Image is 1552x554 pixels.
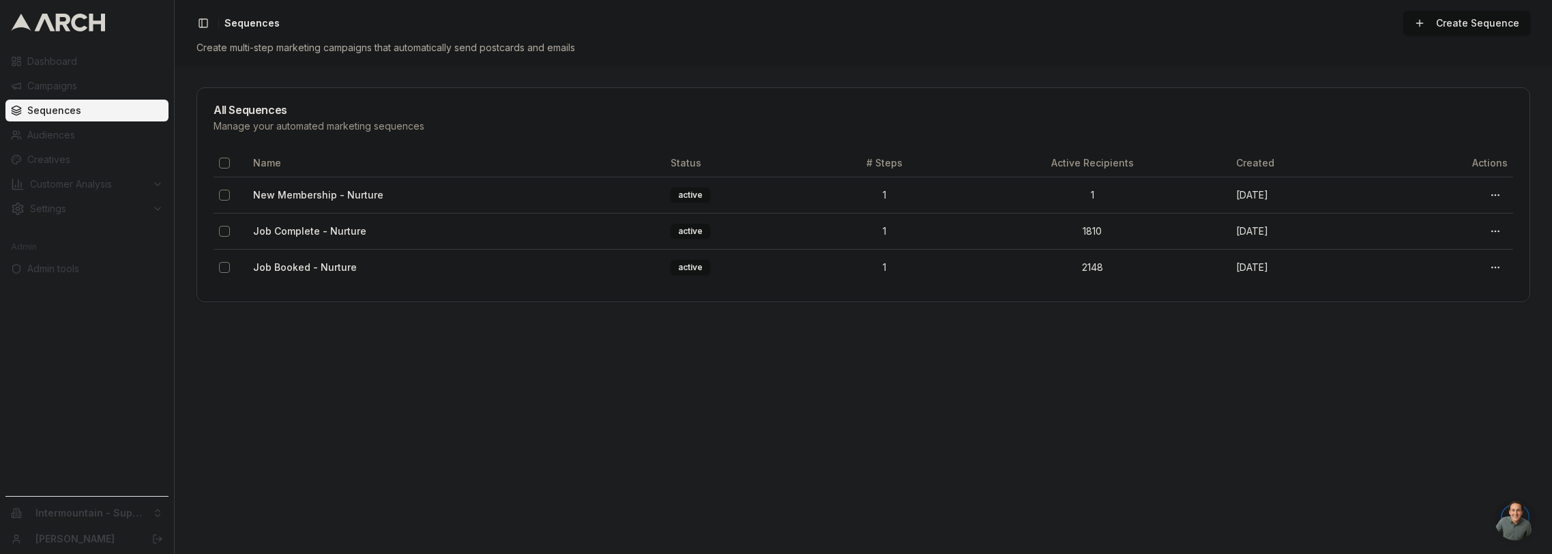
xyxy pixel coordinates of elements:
[954,149,1230,177] th: Active Recipients
[224,16,280,30] span: Sequences
[253,261,357,273] a: Job Booked - Nurture
[148,529,167,549] button: Log out
[214,119,1513,133] div: Manage your automated marketing sequences
[27,262,163,276] span: Admin tools
[248,149,665,177] th: Name
[815,177,954,213] td: 1
[5,100,169,121] a: Sequences
[196,41,1530,55] div: Create multi-step marketing campaigns that automatically send postcards and emails
[27,55,163,68] span: Dashboard
[671,260,710,275] div: active
[1231,177,1376,213] td: [DATE]
[253,225,366,237] a: Job Complete - Nurture
[5,502,169,524] button: Intermountain - Superior Water & Air
[1231,149,1376,177] th: Created
[815,149,954,177] th: # Steps
[954,249,1230,285] td: 2148
[671,188,710,203] div: active
[1403,11,1530,35] a: Create Sequence
[35,507,147,519] span: Intermountain - Superior Water & Air
[815,213,954,249] td: 1
[5,149,169,171] a: Creatives
[5,173,169,195] button: Customer Analysis
[5,258,169,280] a: Admin tools
[214,104,1513,115] div: All Sequences
[27,153,163,166] span: Creatives
[5,236,169,258] div: Admin
[5,75,169,97] a: Campaigns
[1231,213,1376,249] td: [DATE]
[27,104,163,117] span: Sequences
[1495,499,1536,540] div: Open chat
[224,16,280,30] nav: breadcrumb
[5,124,169,146] a: Audiences
[30,202,147,216] span: Settings
[671,224,710,239] div: active
[5,50,169,72] a: Dashboard
[27,128,163,142] span: Audiences
[30,177,147,191] span: Customer Analysis
[815,249,954,285] td: 1
[253,189,383,201] a: New Membership - Nurture
[1376,149,1513,177] th: Actions
[954,177,1230,213] td: 1
[954,213,1230,249] td: 1810
[27,79,163,93] span: Campaigns
[665,149,815,177] th: Status
[35,532,137,546] a: [PERSON_NAME]
[5,198,169,220] button: Settings
[1231,249,1376,285] td: [DATE]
